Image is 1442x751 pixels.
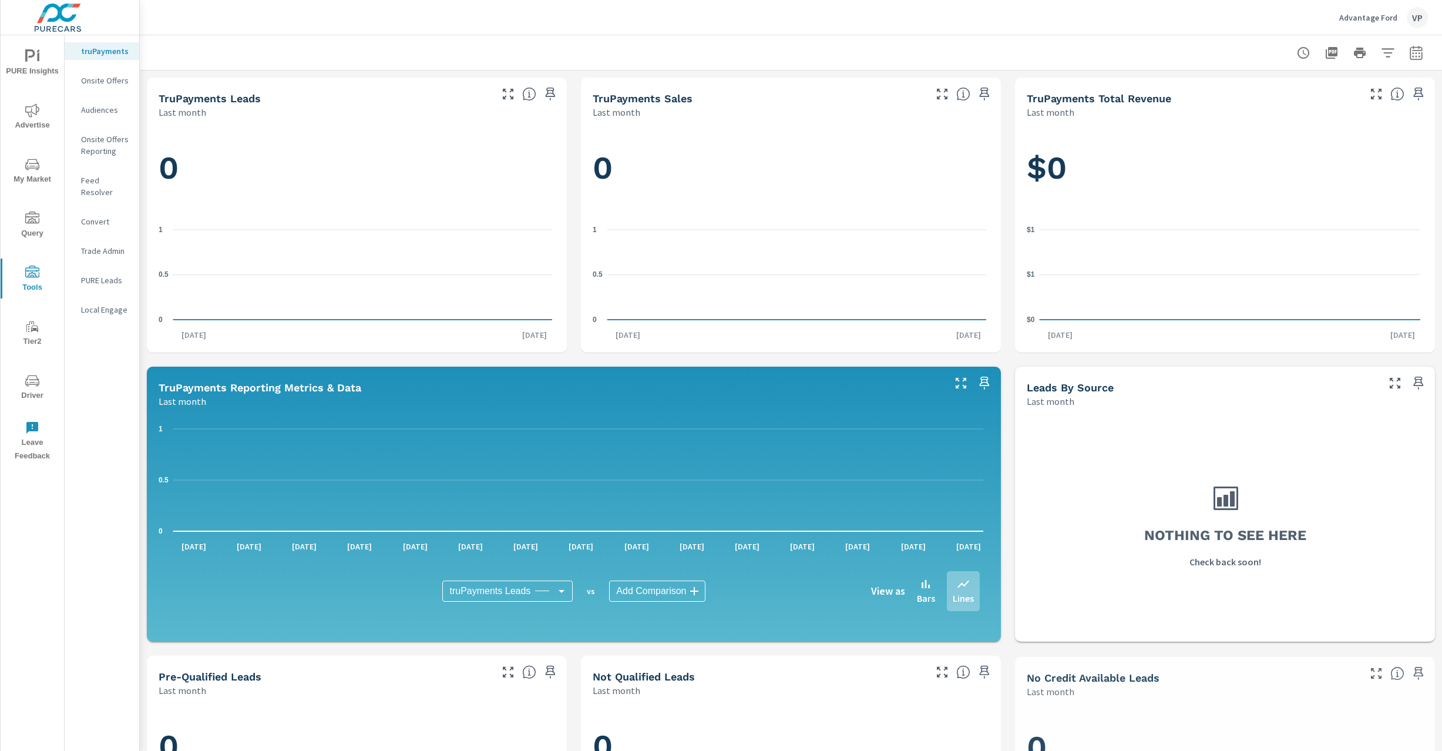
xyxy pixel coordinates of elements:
p: truPayments [81,45,130,57]
span: Save this to your personalized report [1409,664,1428,683]
span: Save this to your personalized report [975,374,994,393]
text: 1 [159,226,163,234]
h5: No Credit Available Leads [1027,672,1159,684]
div: Convert [65,213,139,230]
p: [DATE] [173,329,214,341]
span: Total revenue from sales matched to a truPayments lead. [Source: This data is sourced from the de... [1390,87,1404,101]
h5: truPayments Leads [159,92,261,105]
p: Last month [593,683,640,698]
p: [DATE] [671,541,712,552]
span: A basic review has been done and approved the credit worthiness of the lead by the configured cre... [522,665,536,679]
div: Add Comparison [609,581,705,602]
h5: truPayments Sales [593,92,693,105]
p: [DATE] [837,541,878,552]
p: Trade Admin [81,245,130,257]
p: vs [573,586,609,596]
span: Save this to your personalized report [541,85,560,103]
button: Select Date Range [1404,41,1428,65]
span: Leave Feedback [4,421,60,463]
text: $0 [1027,316,1035,324]
p: Last month [159,105,206,119]
span: Save this to your personalized report [1409,374,1428,393]
div: nav menu [1,35,64,468]
button: Make Fullscreen [499,663,517,682]
p: [DATE] [284,541,325,552]
div: Trade Admin [65,242,139,260]
button: Make Fullscreen [933,85,952,103]
div: truPayments [65,42,139,60]
text: 0.5 [593,270,603,279]
span: Save this to your personalized report [541,663,560,682]
span: Save this to your personalized report [1409,85,1428,103]
p: [DATE] [727,541,768,552]
h5: Leads By Source [1027,381,1114,394]
button: Print Report [1348,41,1372,65]
h1: $0 [1027,148,1423,188]
h6: View as [871,585,905,597]
p: Last month [593,105,640,119]
p: [DATE] [173,541,214,552]
p: Last month [159,683,206,698]
p: [DATE] [782,541,823,552]
p: [DATE] [514,329,555,341]
p: [DATE] [607,329,648,341]
text: $1 [1027,270,1035,279]
div: Feed Resolver [65,172,139,201]
h5: Pre-Qualified Leads [159,670,261,683]
p: [DATE] [228,541,270,552]
button: "Export Report to PDF" [1320,41,1343,65]
span: A basic review has been done and has not approved the credit worthiness of the lead by the config... [956,665,970,679]
text: 0.5 [159,476,169,484]
p: Convert [81,216,130,227]
p: [DATE] [339,541,380,552]
button: Apply Filters [1376,41,1400,65]
p: [DATE] [893,541,934,552]
p: Bars [917,591,935,605]
p: Last month [1027,105,1074,119]
p: [DATE] [450,541,491,552]
p: [DATE] [505,541,546,552]
p: [DATE] [948,541,989,552]
span: Number of sales matched to a truPayments lead. [Source: This data is sourced from the dealer's DM... [956,87,970,101]
p: Last month [1027,685,1074,699]
span: Add Comparison [616,585,686,597]
text: 0 [593,316,597,324]
p: PURE Leads [81,274,130,286]
div: PURE Leads [65,271,139,289]
p: [DATE] [1040,329,1081,341]
span: truPayments Leads [449,585,530,597]
p: Audiences [81,104,130,116]
h5: truPayments Reporting Metrics & Data [159,381,361,394]
div: Audiences [65,101,139,119]
h1: 0 [159,148,555,188]
div: Onsite Offers Reporting [65,130,139,160]
span: Save this to your personalized report [975,85,994,103]
button: Make Fullscreen [1367,664,1386,683]
span: Query [4,212,60,240]
span: The number of truPayments leads. [522,87,536,101]
p: [DATE] [560,541,601,552]
p: Advantage Ford [1339,12,1397,23]
button: Make Fullscreen [952,374,970,393]
button: Make Fullscreen [1386,374,1404,393]
p: [DATE] [1382,329,1423,341]
p: Local Engage [81,304,130,316]
p: Last month [1027,394,1074,408]
text: $1 [1027,226,1035,234]
h5: Not Qualified Leads [593,670,695,683]
button: Make Fullscreen [499,85,517,103]
p: Check back soon! [1189,555,1261,569]
span: Save this to your personalized report [975,663,994,682]
div: Local Engage [65,301,139,318]
span: PURE Insights [4,49,60,78]
span: Tools [4,266,60,294]
p: Feed Resolver [81,175,130,198]
p: [DATE] [616,541,657,552]
text: 1 [159,425,163,433]
div: Onsite Offers [65,72,139,89]
p: Onsite Offers [81,75,130,86]
h5: truPayments Total Revenue [1027,92,1171,105]
h1: 0 [593,148,989,188]
span: My Market [4,157,60,186]
p: [DATE] [948,329,989,341]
